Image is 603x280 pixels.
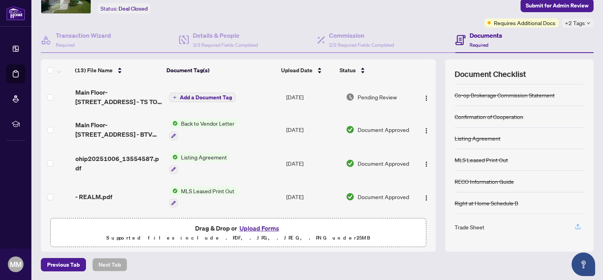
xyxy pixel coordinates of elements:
[195,223,281,233] span: Drag & Drop or
[455,156,508,164] div: MLS Leased Print Out
[423,95,429,101] img: Logo
[420,157,433,170] button: Logo
[455,69,526,80] span: Document Checklist
[278,59,336,81] th: Upload Date
[283,81,343,113] td: [DATE]
[283,214,343,247] td: [DATE]
[169,153,230,174] button: Status IconListing Agreement
[423,195,429,201] img: Logo
[565,18,585,27] span: +2 Tags
[455,112,523,121] div: Confirmation of Cooperation
[423,128,429,134] img: Logo
[346,125,354,134] img: Document Status
[420,91,433,103] button: Logo
[75,154,163,173] span: ohip20251006_13554587.pdf
[169,187,178,195] img: Status Icon
[56,42,75,48] span: Required
[358,192,409,201] span: Document Approved
[329,42,394,48] span: 2/2 Required Fields Completed
[92,258,127,271] button: Next Tab
[281,66,312,75] span: Upload Date
[193,42,258,48] span: 3/3 Required Fields Completed
[572,253,595,276] button: Open asap
[178,119,238,128] span: Back to Vendor Letter
[169,119,238,140] button: Status IconBack to Vendor Letter
[346,192,354,201] img: Document Status
[56,31,111,40] h4: Transaction Wizard
[455,223,484,231] div: Trade Sheet
[358,159,409,168] span: Document Approved
[75,88,163,106] span: Main Floor-[STREET_ADDRESS] - TS TO BE REVIEWED.pdf
[169,187,238,208] button: Status IconMLS Leased Print Out
[455,199,518,207] div: Right at Home Schedule B
[169,92,236,102] button: Add a Document Tag
[163,59,278,81] th: Document Tag(s)
[237,223,281,233] button: Upload Forms
[97,3,151,14] div: Status:
[119,5,148,12] span: Deal Closed
[6,6,25,20] img: logo
[193,31,258,40] h4: Details & People
[346,159,354,168] img: Document Status
[169,119,178,128] img: Status Icon
[336,59,407,81] th: Status
[358,93,397,101] span: Pending Review
[283,180,343,214] td: [DATE]
[178,153,230,161] span: Listing Agreement
[10,259,22,270] span: MM
[55,233,421,243] p: Supported files include .PDF, .JPG, .JPEG, .PNG under 25 MB
[51,218,426,247] span: Drag & Drop orUpload FormsSupported files include .PDF, .JPG, .JPEG, .PNG under25MB
[178,187,238,195] span: MLS Leased Print Out
[358,125,409,134] span: Document Approved
[329,31,394,40] h4: Commission
[169,153,178,161] img: Status Icon
[180,95,232,100] span: Add a Document Tag
[455,91,555,99] div: Co-op Brokerage Commission Statement
[455,177,514,186] div: RECO Information Guide
[587,21,590,25] span: down
[494,18,555,27] span: Requires Additional Docs
[72,59,163,81] th: (13) File Name
[283,146,343,180] td: [DATE]
[420,123,433,136] button: Logo
[75,192,112,201] span: - REALM.pdf
[41,258,86,271] button: Previous Tab
[47,258,80,271] span: Previous Tab
[420,190,433,203] button: Logo
[169,93,236,102] button: Add a Document Tag
[455,134,501,143] div: Listing Agreement
[470,31,502,40] h4: Documents
[75,66,113,75] span: (13) File Name
[423,161,429,167] img: Logo
[173,95,177,99] span: plus
[470,42,488,48] span: Required
[283,113,343,146] td: [DATE]
[340,66,356,75] span: Status
[346,93,354,101] img: Document Status
[75,120,163,139] span: Main Floor-[STREET_ADDRESS] - BTV LETTER.pdf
